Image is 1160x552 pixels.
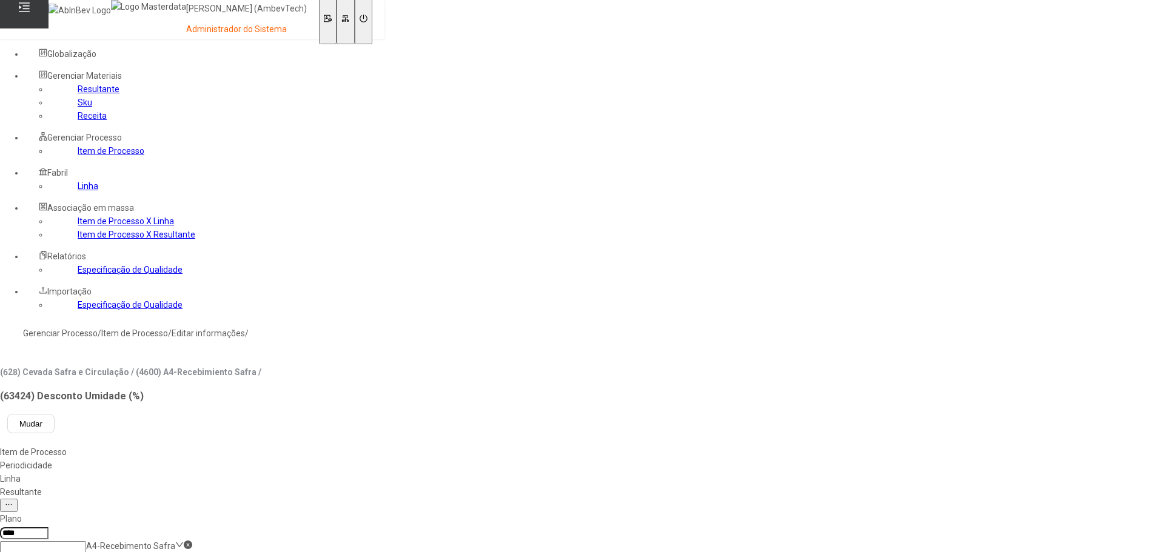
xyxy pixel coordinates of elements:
[245,328,249,338] nz-breadcrumb-separator: /
[23,328,98,338] a: Gerenciar Processo
[7,414,55,433] button: Mudar
[78,84,119,94] a: Resultante
[98,328,101,338] nz-breadcrumb-separator: /
[47,251,86,261] span: Relatórios
[78,98,92,107] a: Sku
[47,49,96,59] span: Globalização
[47,203,134,213] span: Associação em massa
[86,541,175,551] nz-select-item: A4-Recebimento Safra
[47,168,68,178] span: Fabril
[78,216,174,226] a: Item de Processo X Linha
[78,111,107,121] a: Receita
[78,230,195,239] a: Item de Processo X Resultante
[78,300,183,310] a: Especificação de Qualidade
[101,328,168,338] a: Item de Processo
[49,4,111,17] img: AbInBev Logo
[78,181,98,191] a: Linha
[78,146,144,156] a: Item de Processo
[47,133,122,142] span: Gerenciar Processo
[78,265,183,274] a: Especificação de Qualidade
[172,328,245,338] a: Editar informações
[168,328,172,338] nz-breadcrumb-separator: /
[186,3,307,15] p: [PERSON_NAME] (AmbevTech)
[19,419,42,428] span: Mudar
[47,71,122,81] span: Gerenciar Materiais
[186,24,307,36] p: Administrador do Sistema
[47,287,92,296] span: Importação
